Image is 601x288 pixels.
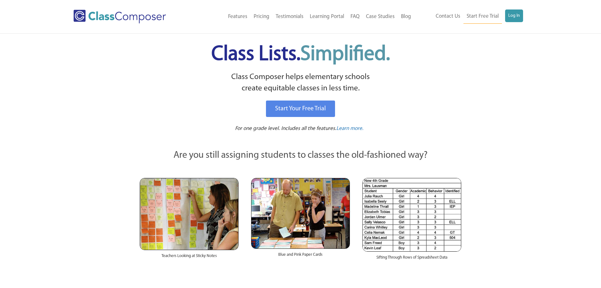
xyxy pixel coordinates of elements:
span: Class Lists. [211,44,390,65]
p: Class Composer helps elementary schools create equitable classes in less time. [139,71,463,95]
img: Blue and Pink Paper Cards [251,178,350,248]
nav: Header Menu [414,9,523,24]
a: Contact Us [433,9,463,23]
p: Are you still assigning students to classes the old-fashioned way? [140,149,462,162]
a: Log In [505,9,523,22]
span: Simplified. [300,44,390,65]
div: Sifting Through Rows of Spreadsheet Data [362,252,461,267]
a: Blog [398,10,414,24]
a: Testimonials [273,10,307,24]
a: Start Free Trial [463,9,502,24]
a: Learning Portal [307,10,347,24]
a: Start Your Free Trial [266,101,335,117]
span: For one grade level. Includes all the features. [235,126,336,131]
a: FAQ [347,10,363,24]
span: Start Your Free Trial [275,106,326,112]
a: Pricing [250,10,273,24]
img: Spreadsheets [362,178,461,252]
img: Class Composer [74,10,166,23]
a: Learn more. [336,125,363,133]
a: Features [225,10,250,24]
div: Blue and Pink Paper Cards [251,249,350,264]
div: Teachers Looking at Sticky Notes [140,250,239,265]
nav: Header Menu [192,10,414,24]
a: Case Studies [363,10,398,24]
span: Learn more. [336,126,363,131]
img: Teachers Looking at Sticky Notes [140,178,239,250]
